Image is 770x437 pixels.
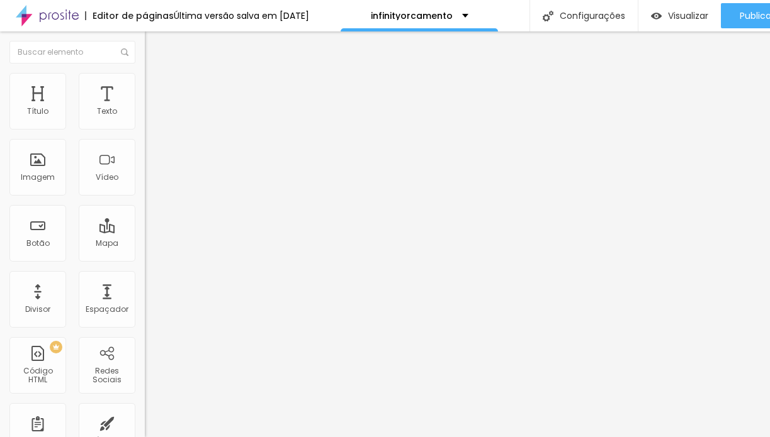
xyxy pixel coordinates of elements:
div: Editor de páginas [85,11,174,20]
span: Visualizar [668,11,708,21]
div: Divisor [25,305,50,314]
div: Redes Sociais [82,367,132,385]
img: Icone [543,11,553,21]
button: Visualizar [638,3,721,28]
div: Mapa [96,239,118,248]
div: Botão [26,239,50,248]
img: Icone [121,48,128,56]
div: Texto [97,107,117,116]
div: Espaçador [86,305,128,314]
div: Título [27,107,48,116]
img: view-1.svg [651,11,662,21]
div: Imagem [21,173,55,182]
input: Buscar elemento [9,41,135,64]
div: Código HTML [13,367,62,385]
div: Vídeo [96,173,118,182]
div: Última versão salva em [DATE] [174,11,309,20]
p: infinityorcamento [371,11,453,20]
